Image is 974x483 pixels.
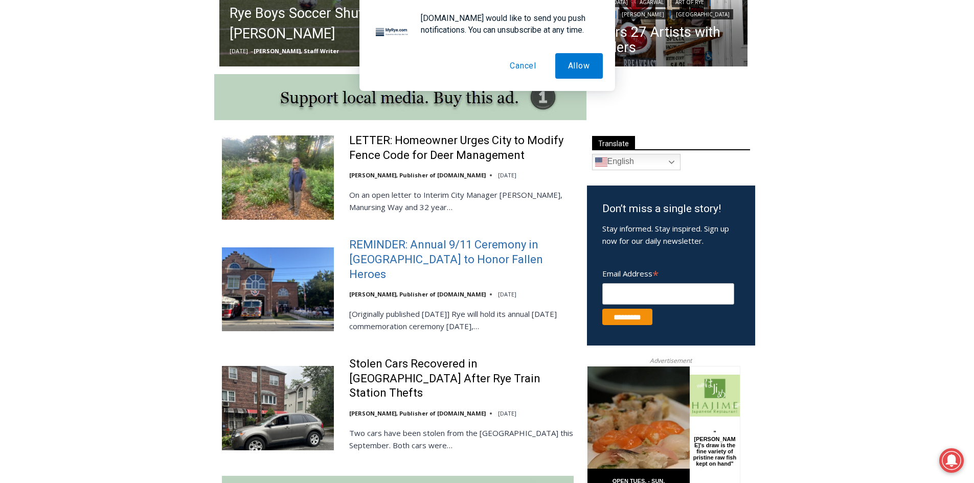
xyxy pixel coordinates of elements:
a: Open Tues. - Sun. [PHONE_NUMBER] [1,103,103,127]
a: Intern @ [DOMAIN_NAME] [246,99,495,127]
button: Allow [555,53,603,79]
a: English [592,154,681,170]
img: REMINDER: Annual 9/11 Ceremony in Rye to Honor Fallen Heroes [222,247,334,331]
h4: [PERSON_NAME] Read Sanctuary Fall Fest: [DATE] [8,103,136,126]
a: Stolen Cars Recovered in [GEOGRAPHIC_DATA] After Rye Train Station Thefts [349,357,574,401]
img: Stolen Cars Recovered in Bronx After Rye Train Station Thefts [222,366,334,450]
img: en [595,156,607,168]
a: REMINDER: Annual 9/11 Ceremony in [GEOGRAPHIC_DATA] to Honor Fallen Heroes [349,238,574,282]
p: On an open letter to Interim City Manager [PERSON_NAME], Manursing Way and 32 year… [349,189,574,213]
h3: Don’t miss a single story! [602,201,740,217]
div: "We would have speakers with experience in local journalism speak to us about their experiences a... [258,1,483,99]
span: Translate [592,136,635,150]
a: LETTER: Homeowner Urges City to Modify Fence Code for Deer Management [349,133,574,163]
div: / [115,86,117,97]
time: [DATE] [498,290,516,298]
a: [PERSON_NAME], Publisher of [DOMAIN_NAME] [349,409,486,417]
time: [DATE] [498,171,516,179]
p: Two cars have been stolen from the [GEOGRAPHIC_DATA] this September. Both cars were… [349,427,574,451]
a: [PERSON_NAME], Publisher of [DOMAIN_NAME] [349,171,486,179]
a: [PERSON_NAME] Read Sanctuary Fall Fest: [DATE] [1,102,153,127]
div: [DOMAIN_NAME] would like to send you push notifications. You can unsubscribe at any time. [413,12,603,36]
time: [DATE] [498,409,516,417]
p: Stay informed. Stay inspired. Sign up now for our daily newsletter. [602,222,740,247]
span: Open Tues. - Sun. [PHONE_NUMBER] [3,105,100,144]
label: Email Address [602,263,734,282]
button: Cancel [497,53,549,79]
div: 3 [107,86,112,97]
span: Advertisement [640,356,702,365]
img: LETTER: Homeowner Urges City to Modify Fence Code for Deer Management [222,135,334,219]
img: notification icon [372,12,413,53]
div: 6 [120,86,124,97]
span: Intern @ [DOMAIN_NAME] [267,102,474,125]
div: Face Painting [107,30,146,84]
p: [Originally published [DATE]] Rye will hold its annual [DATE] commemoration ceremony [DATE],… [349,308,574,332]
img: support local media, buy this ad [214,74,586,120]
div: "[PERSON_NAME]'s draw is the fine variety of pristine raw fish kept on hand" [105,64,150,122]
a: [PERSON_NAME], Publisher of [DOMAIN_NAME] [349,290,486,298]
